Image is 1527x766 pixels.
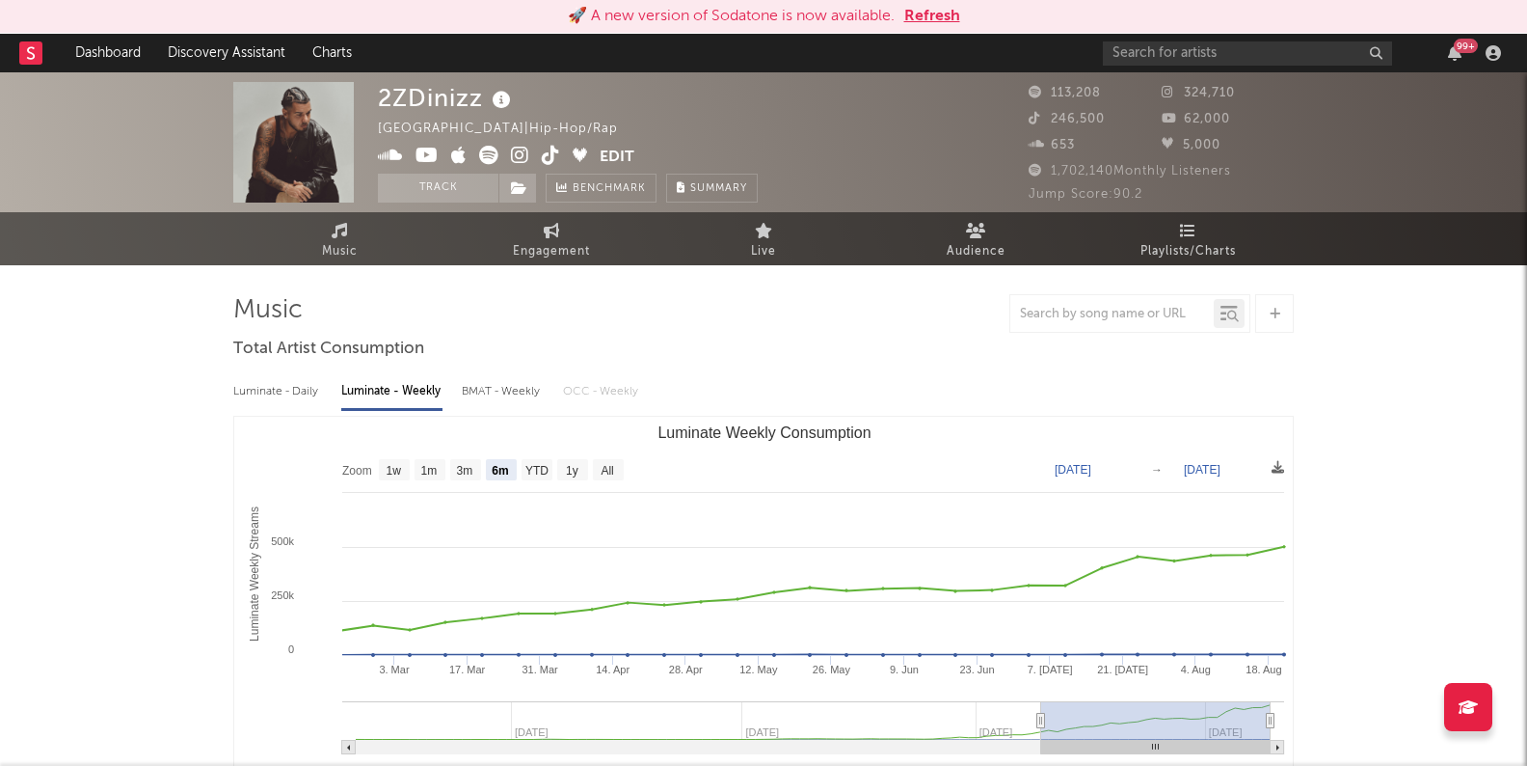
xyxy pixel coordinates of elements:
text: 12. May [739,664,778,675]
div: 🚀 A new version of Sodatone is now available. [568,5,895,28]
text: YTD [525,464,549,478]
text: Luminate Weekly Consumption [657,424,871,441]
span: Music [322,240,358,263]
text: 18. Aug [1246,664,1281,675]
button: 99+ [1448,45,1461,61]
text: 31. Mar [522,664,558,675]
div: [GEOGRAPHIC_DATA] | Hip-Hop/Rap [378,118,640,141]
button: Summary [666,174,758,203]
text: Zoom [342,464,372,478]
a: Discovery Assistant [154,34,299,72]
a: Benchmark [546,174,656,203]
text: 1y [566,464,578,478]
text: 1m [421,464,438,478]
input: Search by song name or URL [1010,307,1214,322]
text: 9. Jun [890,664,919,675]
text: 0 [288,643,294,655]
text: 7. [DATE] [1028,664,1073,675]
text: 28. Apr [669,664,703,675]
text: 26. May [813,664,851,675]
span: Summary [690,183,747,194]
span: 5,000 [1162,139,1220,151]
a: Dashboard [62,34,154,72]
button: Edit [600,146,634,170]
text: 21. [DATE] [1097,664,1148,675]
span: 324,710 [1162,87,1235,99]
text: → [1151,463,1163,477]
text: 1w [387,464,402,478]
span: 113,208 [1029,87,1101,99]
input: Search for artists [1103,41,1392,66]
div: 99 + [1454,39,1478,53]
a: Music [233,212,445,265]
text: 500k [271,535,294,547]
div: BMAT - Weekly [462,375,544,408]
div: 2ZDinizz [378,82,516,114]
a: Audience [870,212,1082,265]
span: 653 [1029,139,1075,151]
a: Live [657,212,870,265]
text: 23. Jun [959,664,994,675]
span: 62,000 [1162,113,1230,125]
span: Engagement [513,240,590,263]
a: Engagement [445,212,657,265]
text: 3m [457,464,473,478]
text: 17. Mar [449,664,486,675]
button: Track [378,174,498,203]
text: [DATE] [1184,463,1220,477]
span: 246,500 [1029,113,1105,125]
text: 6m [492,464,508,478]
text: 250k [271,589,294,601]
span: Live [751,240,776,263]
text: 3. Mar [379,664,410,675]
span: Jump Score: 90.2 [1029,188,1142,201]
span: Playlists/Charts [1140,240,1236,263]
text: [DATE] [1055,463,1091,477]
text: Luminate Weekly Streams [248,506,261,642]
text: 4. Aug [1181,664,1211,675]
span: Benchmark [573,178,646,201]
span: Total Artist Consumption [233,338,424,361]
text: 14. Apr [596,664,630,675]
div: Luminate - Daily [233,375,322,408]
a: Playlists/Charts [1082,212,1294,265]
span: 1,702,140 Monthly Listeners [1029,165,1231,178]
span: Audience [947,240,1005,263]
text: All [601,464,613,478]
div: Luminate - Weekly [341,375,442,408]
button: Refresh [904,5,960,28]
a: Charts [299,34,365,72]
